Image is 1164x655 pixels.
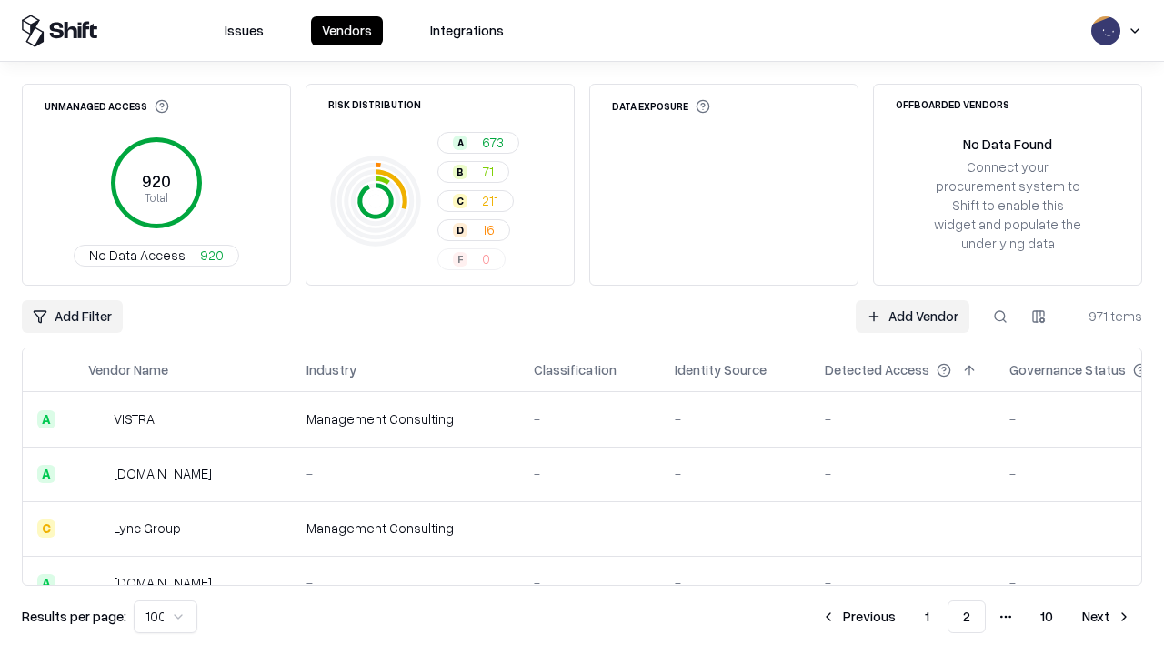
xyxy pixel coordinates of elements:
nav: pagination [810,600,1142,633]
img: Lync Group [88,519,106,538]
div: - [825,573,980,592]
div: - [675,409,796,428]
div: [DOMAIN_NAME] [114,573,212,592]
button: D16 [437,219,510,241]
div: Detected Access [825,360,929,379]
div: - [825,409,980,428]
button: Issues [214,16,275,45]
div: Governance Status [1009,360,1126,379]
button: 10 [1026,600,1068,633]
div: - [675,464,796,483]
button: Integrations [419,16,515,45]
span: 16 [482,220,495,239]
div: Offboarded Vendors [896,99,1009,109]
div: D [453,223,467,237]
img: VISTRA [88,410,106,428]
button: A673 [437,132,519,154]
a: Add Vendor [856,300,969,333]
div: - [675,573,796,592]
button: Previous [810,600,907,633]
div: C [453,194,467,208]
div: - [534,464,646,483]
p: Results per page: [22,607,126,626]
div: A [453,136,467,150]
div: [DOMAIN_NAME] [114,464,212,483]
div: Industry [306,360,356,379]
div: - [306,573,505,592]
div: - [675,519,796,538]
div: 971 items [1069,307,1142,326]
button: Add Filter [22,300,123,333]
div: No Data Found [963,135,1052,154]
div: B [453,165,467,179]
img: kadeemarentals.com [88,574,106,592]
div: A [37,465,55,483]
div: - [534,519,646,538]
div: Identity Source [675,360,767,379]
button: B71 [437,161,509,183]
div: VISTRA [114,409,155,428]
button: No Data Access920 [74,245,239,267]
div: Lync Group [114,519,181,538]
button: Next [1071,600,1142,633]
div: - [534,409,646,428]
div: - [306,464,505,483]
div: Unmanaged Access [45,99,169,114]
div: Risk Distribution [328,99,421,109]
button: Vendors [311,16,383,45]
div: - [534,573,646,592]
div: Connect your procurement system to Shift to enable this widget and populate the underlying data [932,157,1083,254]
button: 1 [910,600,944,633]
div: Data Exposure [612,99,710,114]
span: No Data Access [89,246,186,265]
div: A [37,410,55,428]
button: 2 [948,600,986,633]
div: Classification [534,360,617,379]
div: C [37,519,55,538]
div: A [37,574,55,592]
div: Vendor Name [88,360,168,379]
tspan: 920 [142,171,171,191]
span: 673 [482,133,504,152]
div: - [825,464,980,483]
div: - [825,519,980,538]
span: 920 [200,246,224,265]
span: 71 [482,162,494,181]
img: theiet.org [88,465,106,483]
tspan: Total [145,190,168,205]
div: Management Consulting [306,519,505,538]
div: Management Consulting [306,409,505,428]
span: 211 [482,191,498,210]
button: C211 [437,190,514,212]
